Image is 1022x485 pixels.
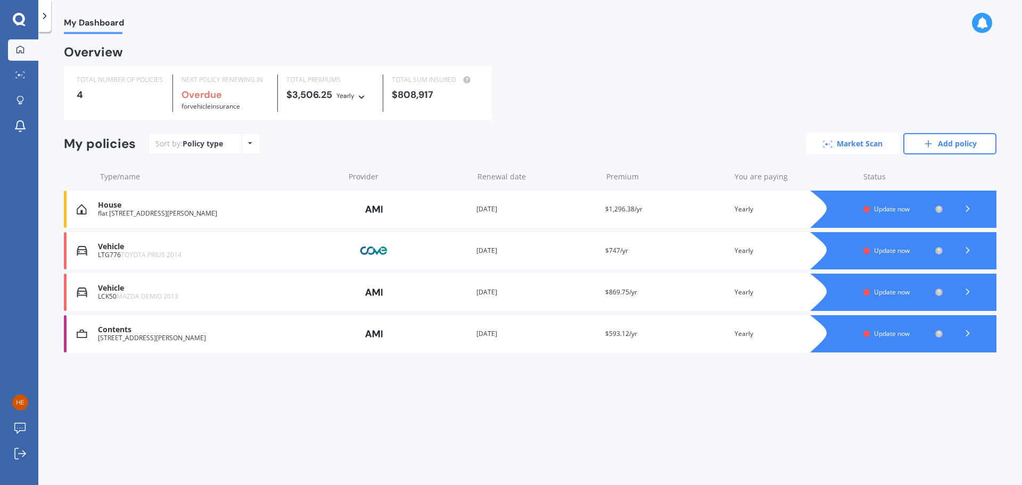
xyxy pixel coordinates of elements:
span: for Vehicle insurance [182,102,240,111]
div: [DATE] [476,287,597,298]
span: $593.12/yr [605,329,637,338]
span: MAZDA DEMIO 2013 [117,292,178,301]
img: Vehicle [77,287,87,298]
div: You are paying [735,171,855,182]
div: [DATE] [476,204,597,215]
img: 2e554e40aaa0b440f74abd4c1ed63e1c [12,394,28,410]
span: TOYOTA PRIUS 2014 [121,250,182,259]
div: Contents [98,325,339,334]
a: Market Scan [806,133,899,154]
div: $808,917 [392,89,479,100]
span: $869.75/yr [605,287,637,297]
div: NEXT POLICY RENEWING IN [182,75,269,85]
div: Status [863,171,943,182]
b: Overdue [182,88,222,101]
div: [DATE] [476,245,597,256]
img: House [77,204,87,215]
div: $3,506.25 [286,89,374,101]
img: AMI [348,282,401,302]
img: AMI [348,199,401,219]
div: TOTAL PREMIUMS [286,75,374,85]
div: Premium [606,171,727,182]
img: Cove [348,241,401,261]
div: Yearly [336,91,355,101]
div: Vehicle [98,284,339,293]
div: 4 [77,89,164,100]
div: Type/name [100,171,340,182]
span: Update now [874,287,910,297]
div: My policies [64,136,136,152]
div: Overview [64,47,123,57]
div: [DATE] [476,328,597,339]
div: Yearly [735,287,855,298]
span: Update now [874,204,910,213]
div: [STREET_ADDRESS][PERSON_NAME] [98,334,339,342]
div: Policy type [183,138,223,149]
div: Vehicle [98,242,339,251]
a: Add policy [903,133,996,154]
div: Yearly [735,328,855,339]
div: House [98,201,339,210]
div: LTG776 [98,251,339,259]
div: Yearly [735,204,855,215]
img: AMI [348,324,401,344]
img: Vehicle [77,245,87,256]
div: Provider [349,171,469,182]
span: $747/yr [605,246,628,255]
span: My Dashboard [64,18,124,32]
div: Yearly [735,245,855,256]
span: $1,296.38/yr [605,204,642,213]
div: TOTAL NUMBER OF POLICIES [77,75,164,85]
div: TOTAL SUM INSURED [392,75,479,85]
span: Update now [874,329,910,338]
div: flat [STREET_ADDRESS][PERSON_NAME] [98,210,339,217]
div: Renewal date [477,171,598,182]
img: Contents [77,328,87,339]
div: Sort by: [155,138,223,149]
span: Update now [874,246,910,255]
div: LCK50 [98,293,339,300]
